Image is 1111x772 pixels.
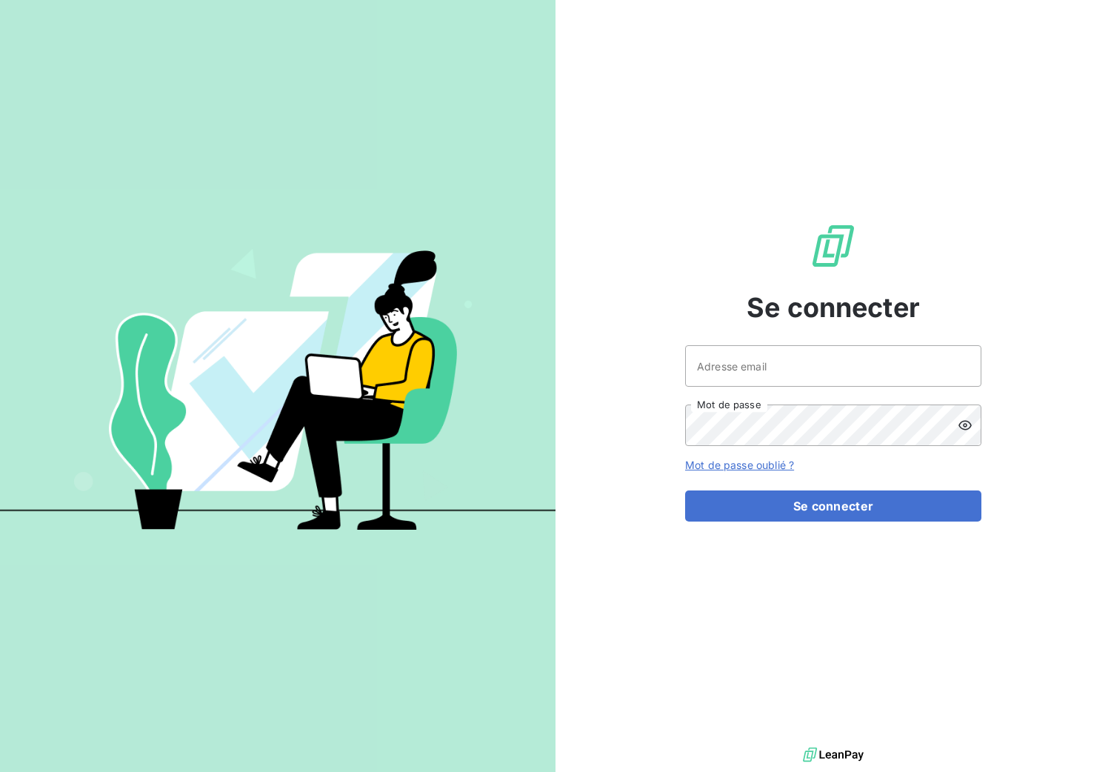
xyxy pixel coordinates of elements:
span: Se connecter [747,287,920,327]
button: Se connecter [685,490,981,522]
input: placeholder [685,345,981,387]
img: Logo LeanPay [810,222,857,270]
a: Mot de passe oublié ? [685,459,794,471]
img: logo [803,744,864,766]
